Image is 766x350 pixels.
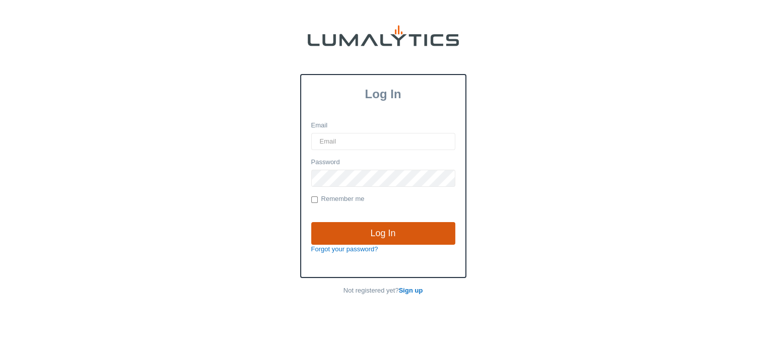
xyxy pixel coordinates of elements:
label: Remember me [311,194,365,204]
label: Email [311,121,328,130]
p: Not registered yet? [300,286,466,296]
h3: Log In [301,87,465,101]
input: Email [311,133,455,150]
img: lumalytics-black-e9b537c871f77d9ce8d3a6940f85695cd68c596e3f819dc492052d1098752254.png [308,25,459,46]
a: Sign up [399,287,423,294]
label: Password [311,158,340,167]
input: Remember me [311,196,318,203]
input: Log In [311,222,455,245]
a: Forgot your password? [311,245,378,253]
